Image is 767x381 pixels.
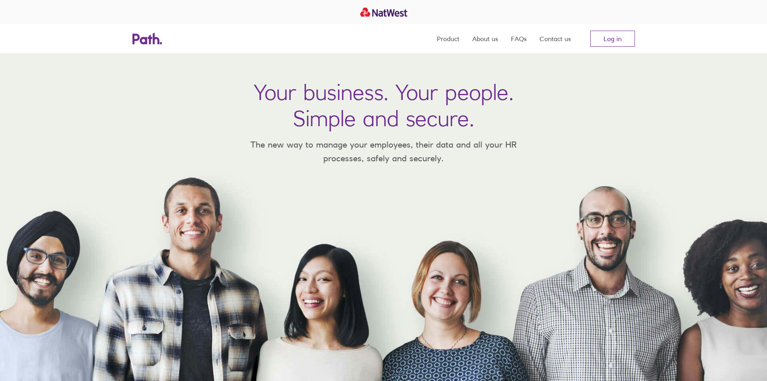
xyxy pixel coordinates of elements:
a: FAQs [511,24,527,53]
a: Product [437,24,459,53]
a: About us [472,24,498,53]
a: Contact us [540,24,571,53]
p: The new way to manage your employees, their data and all your HR processes, safely and securely. [239,138,529,165]
h1: Your business. Your people. Simple and secure. [254,79,514,131]
a: Log in [590,31,635,47]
